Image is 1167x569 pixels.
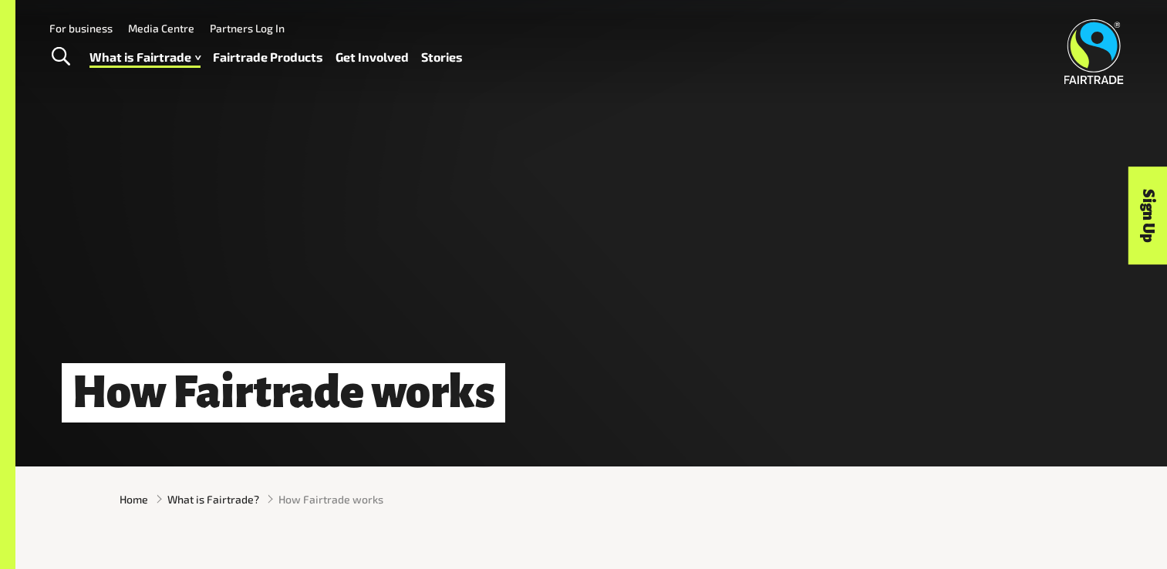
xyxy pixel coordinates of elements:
[62,363,505,423] h1: How Fairtrade works
[421,46,463,69] a: Stories
[1064,19,1124,84] img: Fairtrade Australia New Zealand logo
[278,491,383,507] span: How Fairtrade works
[42,38,79,76] a: Toggle Search
[213,46,323,69] a: Fairtrade Products
[49,22,113,35] a: For business
[128,22,194,35] a: Media Centre
[89,46,201,69] a: What is Fairtrade
[336,46,409,69] a: Get Involved
[167,491,259,507] a: What is Fairtrade?
[210,22,285,35] a: Partners Log In
[120,491,148,507] a: Home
